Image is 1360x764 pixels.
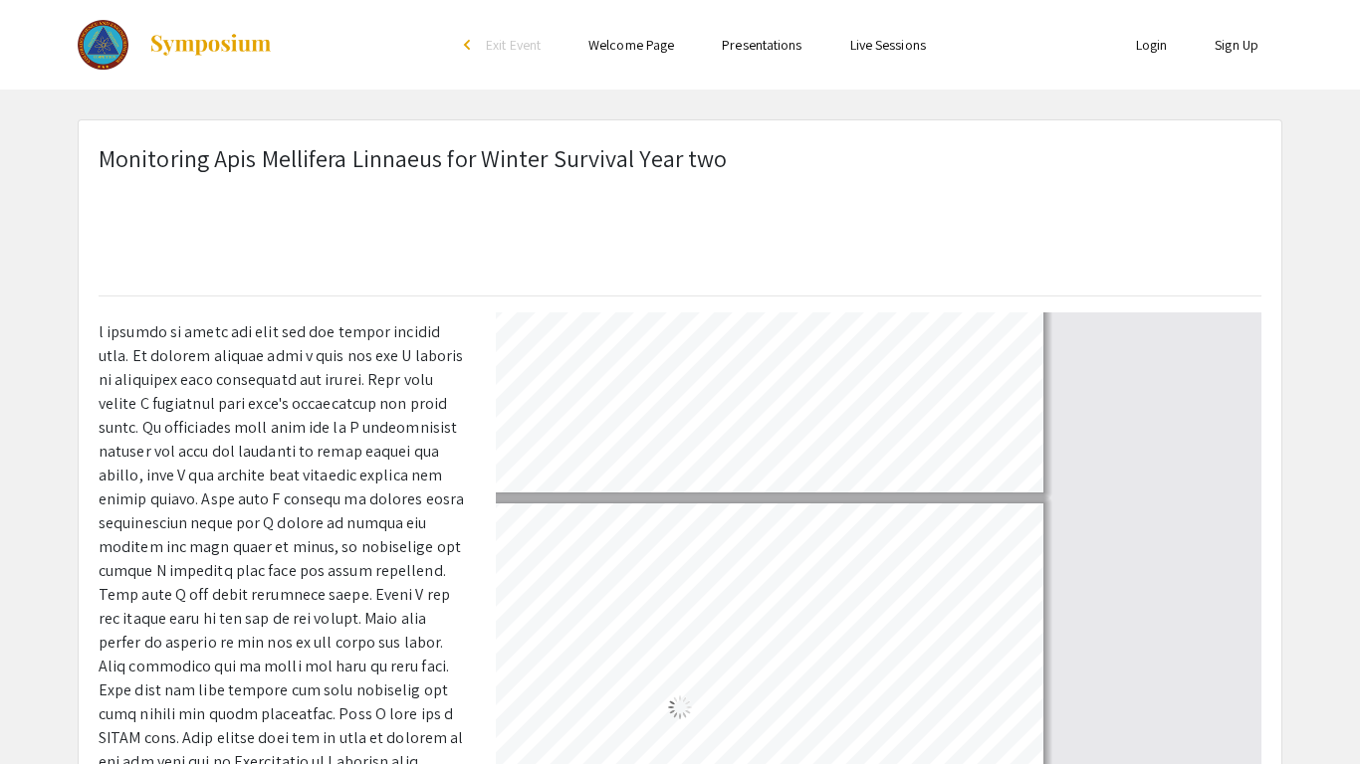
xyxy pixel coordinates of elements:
span: Monitoring Apis Mellifera Linnaeus for Winter Survival Year two [99,142,727,174]
img: 2025 Colorado Science and Engineering Fair [78,20,128,70]
h2: Abstract or Description [99,293,466,312]
a: Live Sessions [850,36,926,54]
a: Login [1136,36,1168,54]
div: arrow_back_ios [464,39,476,51]
img: Symposium by ForagerOne [148,33,273,57]
a: 2025 Colorado Science and Engineering Fair [78,20,273,70]
a: Welcome Page [588,36,674,54]
a: Sign Up [1215,36,1258,54]
span: Exit Event [486,36,541,54]
iframe: Chat [15,674,85,749]
a: Presentations [722,36,801,54]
